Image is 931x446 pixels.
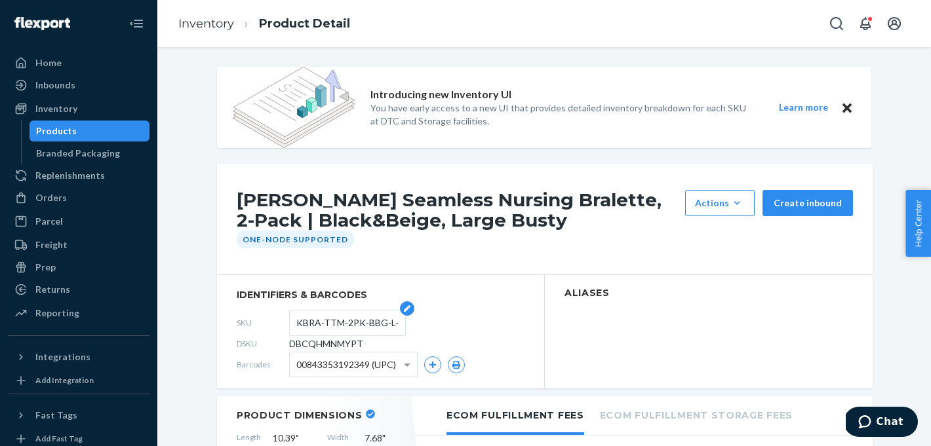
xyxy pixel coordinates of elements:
[823,10,850,37] button: Open Search Box
[8,303,149,324] a: Reporting
[35,433,83,444] div: Add Fast Tag
[365,432,407,445] span: 7.68
[770,100,836,116] button: Learn more
[8,279,149,300] a: Returns
[8,257,149,278] a: Prep
[839,100,856,116] button: Close
[233,67,355,148] img: new-reports-banner-icon.82668bd98b6a51aee86340f2a7b77ae3.png
[35,375,94,386] div: Add Integration
[30,143,150,164] a: Branded Packaging
[370,87,511,102] p: Introducing new Inventory UI
[35,191,67,204] div: Orders
[852,10,879,37] button: Open notifications
[35,56,62,69] div: Home
[905,190,931,257] button: Help Center
[237,231,354,248] div: One-Node Supported
[8,75,149,96] a: Inbounds
[237,409,363,421] h2: Product Dimensions
[846,407,918,439] iframe: Opens a widget where you can chat to one of our agents
[237,190,679,231] h1: [PERSON_NAME] Seamless Nursing Bralette, 2-Pack | Black&Beige, Large Busty
[35,79,75,92] div: Inbounds
[327,432,353,445] span: Width
[446,396,584,435] li: Ecom Fulfillment Fees
[8,346,149,367] button: Integrations
[168,5,361,43] ol: breadcrumbs
[8,165,149,186] a: Replenishments
[565,288,853,298] h2: Aliases
[8,98,149,119] a: Inventory
[296,432,299,443] span: "
[685,190,755,216] button: Actions
[273,432,315,445] span: 10.39
[35,409,77,422] div: Fast Tags
[763,190,853,216] button: Create inbound
[36,124,77,138] div: Products
[178,16,234,31] a: Inventory
[35,215,63,228] div: Parcel
[8,373,149,388] a: Add Integration
[8,211,149,232] a: Parcel
[35,169,105,182] div: Replenishments
[8,187,149,208] a: Orders
[881,10,907,37] button: Open account menu
[237,317,289,328] span: SKU
[35,238,68,251] div: Freight
[30,121,150,141] a: Products
[237,288,525,301] span: identifiers & barcodes
[237,338,289,349] span: DSKU
[600,396,793,432] li: Ecom Fulfillment Storage Fees
[36,147,120,160] div: Branded Packaging
[296,354,396,376] span: 00843353192349 (UPC)
[35,283,70,296] div: Returns
[35,102,77,115] div: Inventory
[695,196,745,210] div: Actions
[8,52,149,73] a: Home
[8,405,149,426] button: Fast Tags
[35,261,56,274] div: Prep
[123,10,149,37] button: Close Navigation
[35,307,79,320] div: Reporting
[237,359,289,370] span: Barcodes
[289,337,363,350] span: DBCQHMNMYPT
[14,17,70,30] img: Flexport logo
[8,234,149,255] a: Freight
[35,350,90,363] div: Integrations
[237,432,261,445] span: Length
[370,102,755,128] p: You have early access to a new UI that provides detailed inventory breakdown for each SKU at DTC ...
[382,432,386,443] span: "
[259,16,350,31] a: Product Detail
